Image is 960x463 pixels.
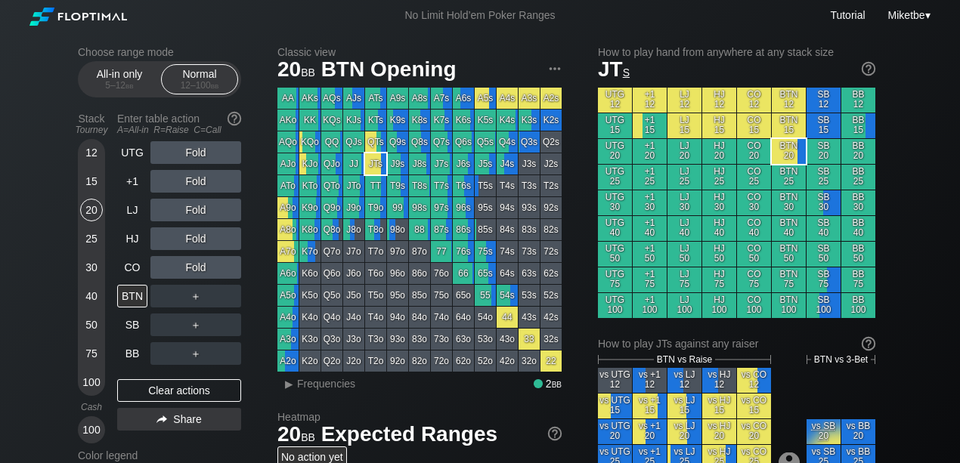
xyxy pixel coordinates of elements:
[387,350,408,372] div: 92o
[387,329,408,350] div: 93o
[299,175,321,196] div: KTo
[702,267,736,292] div: HJ 75
[409,131,430,153] div: Q8s
[598,57,630,81] span: JT
[387,307,408,328] div: 94o
[117,106,241,141] div: Enter table action
[598,113,632,138] div: UTG 15
[475,175,496,196] div: T5s
[772,88,806,113] div: BTN 12
[540,110,562,131] div: K2s
[431,263,452,284] div: 76o
[598,190,632,215] div: UTG 30
[475,350,496,372] div: 52o
[409,285,430,306] div: 85o
[598,88,632,113] div: UTG 12
[431,131,452,153] div: Q7s
[365,88,386,109] div: ATs
[409,175,430,196] div: T8s
[453,88,474,109] div: A6s
[117,342,147,365] div: BB
[702,242,736,267] div: HJ 50
[277,175,299,196] div: ATo
[497,88,518,109] div: A4s
[277,46,562,58] h2: Classic view
[387,88,408,109] div: A9s
[277,350,299,372] div: A2o
[299,153,321,174] div: KJo
[301,63,315,79] span: bb
[497,110,518,131] div: K4s
[519,219,540,240] div: 83s
[497,131,518,153] div: Q4s
[475,285,496,306] div: 55
[387,241,408,262] div: 97o
[409,153,430,174] div: J8s
[453,219,474,240] div: 86s
[702,216,736,241] div: HJ 40
[702,113,736,138] div: HJ 15
[365,153,386,174] div: JTs
[80,227,103,250] div: 25
[277,110,299,131] div: AKo
[540,219,562,240] div: 82s
[277,88,299,109] div: AA
[365,197,386,218] div: T9o
[343,329,364,350] div: J3o
[277,153,299,174] div: AJo
[667,88,701,113] div: LJ 12
[667,216,701,241] div: LJ 40
[772,216,806,241] div: BTN 40
[409,110,430,131] div: K8s
[598,267,632,292] div: UTG 75
[387,153,408,174] div: J9s
[519,285,540,306] div: 53s
[72,125,111,135] div: Tourney
[343,219,364,240] div: J8o
[497,285,518,306] div: 54s
[80,313,103,336] div: 50
[117,199,147,221] div: LJ
[299,350,321,372] div: K2o
[702,190,736,215] div: HJ 30
[387,110,408,131] div: K9s
[453,350,474,372] div: 62o
[830,9,865,21] a: Tutorial
[80,418,103,441] div: 100
[409,197,430,218] div: 98s
[737,190,771,215] div: CO 30
[150,342,241,365] div: ＋
[475,219,496,240] div: 85s
[519,307,540,328] div: 43s
[497,175,518,196] div: T4s
[453,329,474,350] div: 63o
[807,113,841,138] div: SB 15
[497,197,518,218] div: 94s
[453,241,474,262] div: 76s
[807,165,841,190] div: SB 25
[657,354,712,365] span: BTN vs Raise
[519,175,540,196] div: T3s
[387,131,408,153] div: Q9s
[453,285,474,306] div: 65o
[299,197,321,218] div: K9o
[519,350,540,372] div: 32o
[737,293,771,318] div: CO 100
[453,175,474,196] div: T6s
[841,165,875,190] div: BB 25
[343,350,364,372] div: J2o
[431,241,452,262] div: 77
[226,110,243,127] img: help.32db89a4.svg
[431,307,452,328] div: 74o
[807,139,841,164] div: SB 20
[211,80,219,91] span: bb
[343,153,364,174] div: JJ
[807,293,841,318] div: SB 100
[431,350,452,372] div: 72o
[365,241,386,262] div: T7o
[431,197,452,218] div: 97s
[321,88,342,109] div: AQs
[598,165,632,190] div: UTG 25
[299,329,321,350] div: K3o
[343,110,364,131] div: KJs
